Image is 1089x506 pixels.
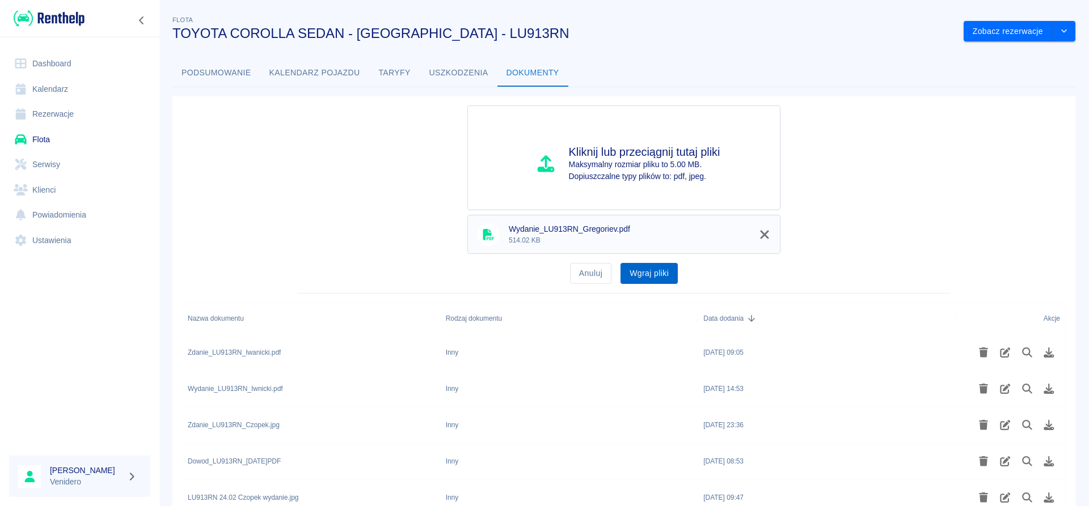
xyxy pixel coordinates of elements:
[1016,415,1039,435] button: Podgląd pliku
[621,263,678,284] button: Wgraj pliki
[994,415,1016,435] button: Edytuj rodzaj dokumentu
[446,384,459,394] div: Inny
[182,303,440,334] div: Nazwa dokumentu
[50,476,123,488] p: Venidero
[9,202,150,228] a: Powiadomienia
[9,101,150,127] a: Rezerwacje
[420,59,497,87] button: Uszkodzenia
[1038,452,1060,471] button: Pobierz plik
[973,343,995,362] button: Usuń plik
[509,235,753,245] p: 514.02 KB
[9,127,150,152] a: Flota
[188,347,281,358] div: Zdanie_LU913RN_Iwanicki.pdf
[1016,343,1039,362] button: Podgląd pliku
[973,415,995,435] button: Usuń plik
[569,145,720,159] h4: Kliknij lub przeciągnij tutaj pliki
[446,492,459,503] div: Inny
[698,303,956,334] div: Data dodania
[1038,415,1060,435] button: Pobierz plik
[994,343,1016,362] button: Edytuj rodzaj dokumentu
[446,303,502,334] div: Rodzaj dokumentu
[172,59,260,87] button: Podsumowanie
[1053,21,1075,42] button: drop-down
[188,420,280,430] div: Zdanie_LU913RN_Czopek.jpg
[703,303,744,334] div: Data dodania
[956,303,1066,334] div: Akcje
[446,456,459,466] div: Inny
[497,59,568,87] button: Dokumenty
[703,492,744,503] div: 24 lut 2025, 09:47
[703,347,744,358] div: 8 sie 2025, 09:05
[9,9,85,28] a: Renthelp logo
[1044,303,1060,334] div: Akcje
[973,379,995,398] button: Usuń plik
[188,303,244,334] div: Nazwa dokumentu
[260,59,369,87] button: Kalendarz pojazdu
[752,223,778,246] button: Usuń z kolejki
[1038,379,1060,398] button: Pobierz plik
[172,16,193,23] span: Flota
[703,456,744,466] div: 24 mar 2025, 08:53
[446,347,459,358] div: Inny
[188,492,299,503] div: LU913RN 24.02 Czopek wydanie.jpg
[9,51,150,76] a: Dashboard
[9,177,150,203] a: Klienci
[744,311,759,326] button: Sort
[569,171,720,182] p: Dopiuszczalne typy plików to: pdf, jpeg.
[50,465,123,476] h6: [PERSON_NAME]
[703,384,744,394] div: 13 lip 2025, 14:53
[188,456,281,466] div: Dowod_LU913RN_2025-03-24.PDF
[569,159,720,171] p: Maksymalny rozmiar pliku to 5.00 MB.
[14,9,85,28] img: Renthelp logo
[570,263,611,284] button: Anuluj
[1038,343,1060,362] button: Pobierz plik
[1016,452,1039,471] button: Podgląd pliku
[172,25,955,41] h3: TOYOTA COROLLA SEDAN - [GEOGRAPHIC_DATA] - LU913RN
[973,452,995,471] button: Usuń plik
[188,384,283,394] div: Wydanie_LU913RN_Iwnicki.pdf
[9,152,150,177] a: Serwisy
[133,13,150,28] button: Zwiń nawigację
[994,379,1016,398] button: Edytuj rodzaj dokumentu
[446,420,459,430] div: Inny
[9,228,150,253] a: Ustawienia
[440,303,698,334] div: Rodzaj dokumentu
[369,59,420,87] button: Taryfy
[1016,379,1039,398] button: Podgląd pliku
[964,21,1053,42] button: Zobacz rezerwacje
[509,223,753,235] span: Wydanie_LU913RN_Gregoriev.pdf
[9,76,150,102] a: Kalendarz
[703,420,744,430] div: 13 maj 2025, 23:36
[994,452,1016,471] button: Edytuj rodzaj dokumentu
